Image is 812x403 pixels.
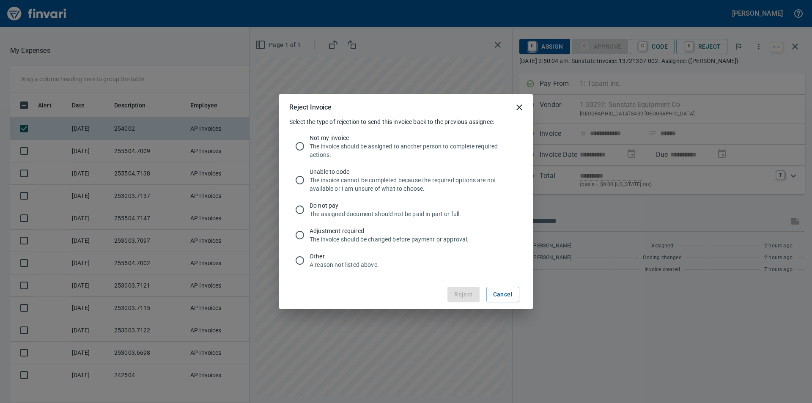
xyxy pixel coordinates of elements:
[289,118,494,125] span: Select the type of rejection to send this invoice back to the previous assignee:
[310,176,516,193] p: The invoice cannot be completed because the required options are not available or I am unsure of ...
[310,260,516,269] p: A reason not listed above.
[289,163,523,197] div: Unable to codeThe invoice cannot be completed because the required options are not available or I...
[310,134,516,142] span: Not my invoice
[486,287,519,302] button: Cancel
[310,142,516,159] p: The invoice should be assigned to another person to complete required actions.
[310,252,516,260] span: Other
[289,222,523,248] div: Adjustment requiredThe invoice should be changed before payment or approval.
[289,103,332,112] h5: Reject Invoice
[289,129,523,163] div: Not my invoiceThe invoice should be assigned to another person to complete required actions.
[289,248,523,273] div: OtherA reason not listed above.
[310,210,516,218] p: The assigned document should not be paid in part or full.
[310,201,516,210] span: Do not pay
[310,167,516,176] span: Unable to code
[310,227,516,235] span: Adjustment required
[310,235,516,244] p: The invoice should be changed before payment or approval.
[493,289,513,300] span: Cancel
[289,197,523,222] div: Do not payThe assigned document should not be paid in part or full.
[509,97,529,118] button: close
